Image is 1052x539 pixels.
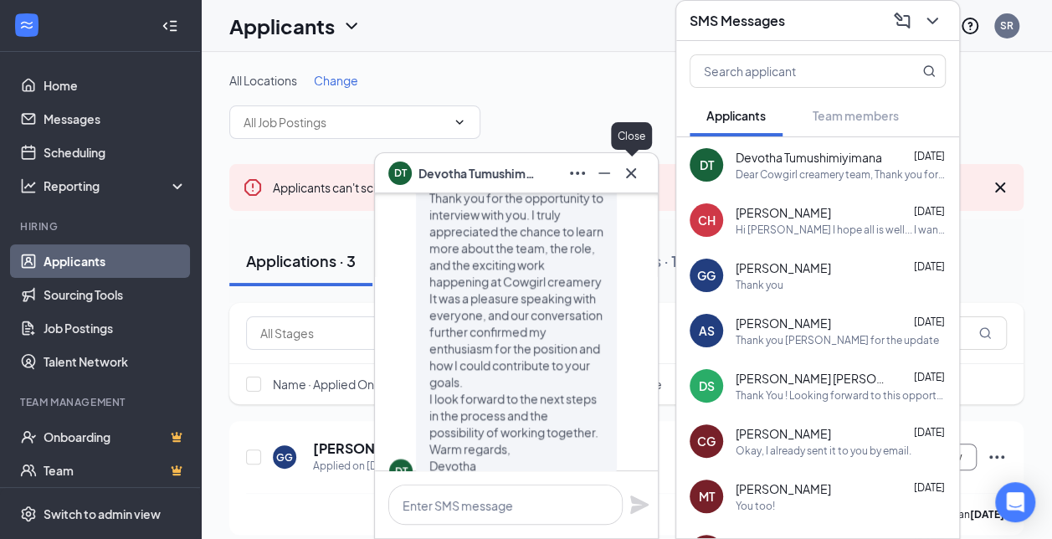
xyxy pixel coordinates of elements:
input: All Stages [260,324,413,342]
div: Hi [PERSON_NAME] I hope all is well... I wanted to reach out to confirmed status of my candidancy... [736,223,946,237]
svg: Minimize [594,163,614,183]
svg: ChevronDown [453,116,466,129]
div: Team Management [20,395,183,409]
div: GG [276,450,293,465]
a: OnboardingCrown [44,420,187,454]
span: Change [314,73,358,88]
div: Open Intercom Messenger [995,482,1035,522]
a: Talent Network [44,345,187,378]
svg: ChevronDown [922,11,942,31]
svg: Plane [629,495,649,515]
button: ComposeMessage [889,8,916,34]
span: [PERSON_NAME] [736,259,831,276]
div: Close [611,122,652,150]
h3: SMS Messages [690,12,785,30]
span: [DATE] [914,260,945,273]
div: DT [395,465,408,479]
svg: Cross [990,177,1010,198]
a: Applicants [44,244,187,278]
svg: WorkstreamLogo [18,17,35,33]
div: Applied on [DATE] [313,458,401,475]
div: DT [700,157,714,173]
span: Name · Applied On [273,376,374,393]
svg: Cross [621,163,641,183]
div: Thank you [PERSON_NAME] for the update [736,333,939,347]
div: Thank you [736,278,783,292]
span: [DATE] [914,371,945,383]
span: [PERSON_NAME] [736,315,831,331]
span: [DATE] [914,205,945,218]
button: ChevronDown [919,8,946,34]
span: Devotha Tumushimiyimana [736,149,882,166]
span: Applicants [706,108,766,123]
svg: ComposeMessage [892,11,912,31]
div: Switch to admin view [44,506,161,522]
div: Applications · 3 [246,250,356,271]
h5: [PERSON_NAME] [313,439,381,458]
svg: MagnifyingGlass [922,64,936,78]
svg: Error [243,177,263,198]
div: Hiring [20,219,183,234]
div: Okay, I already sent it to you by email. [736,444,911,458]
span: Team members [813,108,899,123]
svg: Analysis [20,177,37,194]
b: [DATE] [970,508,1004,521]
span: [PERSON_NAME] [736,480,831,497]
div: DS [699,377,715,394]
input: All Job Postings [244,113,446,131]
button: Minimize [591,160,618,187]
div: CG [697,433,716,449]
div: Thank You ! Looking forward to this opportunity! I'll be looking out for your message. [736,388,946,403]
a: Sourcing Tools [44,278,187,311]
h1: Applicants [229,12,335,40]
button: Cross [618,160,644,187]
svg: Settings [20,506,37,522]
svg: Ellipses [987,447,1007,467]
span: [PERSON_NAME] [PERSON_NAME] [736,370,886,387]
a: TeamCrown [44,454,187,487]
span: [PERSON_NAME] [736,425,831,442]
span: Devotha Tumushimiyimana [418,164,536,182]
svg: MagnifyingGlass [978,326,992,340]
div: GG [697,267,716,284]
svg: Collapse [162,18,178,34]
span: [DATE] [914,316,945,328]
span: Applicants can't schedule interviews. [273,180,608,195]
a: Job Postings [44,311,187,345]
a: Messages [44,102,187,136]
div: You too! [736,499,775,513]
div: MT [699,488,715,505]
div: CH [698,212,716,228]
span: All Locations [229,73,297,88]
span: [DATE] [914,426,945,439]
a: Scheduling [44,136,187,169]
span: [PERSON_NAME] [736,204,831,221]
svg: QuestionInfo [960,16,980,36]
a: Home [44,69,187,102]
input: Search applicant [690,55,889,87]
svg: ChevronDown [341,16,362,36]
div: AS [699,322,715,339]
div: SR [1000,18,1014,33]
span: [DATE] [914,150,945,162]
svg: Ellipses [567,163,588,183]
div: Dear Cowgirl creamery team, Thank you for the opportunity to interview with you. I truly apprecia... [736,167,946,182]
span: [DATE] [914,481,945,494]
button: Ellipses [564,160,591,187]
div: Reporting [44,177,187,194]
